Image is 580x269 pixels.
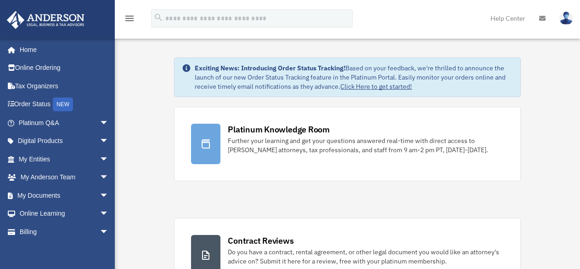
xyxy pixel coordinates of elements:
[124,16,135,24] a: menu
[195,63,512,91] div: Based on your feedback, we're thrilled to announce the launch of our new Order Status Tracking fe...
[6,205,123,223] a: Online Learningarrow_drop_down
[100,132,118,151] span: arrow_drop_down
[6,59,123,77] a: Online Ordering
[4,11,87,29] img: Anderson Advisors Platinum Portal
[228,136,503,155] div: Further your learning and get your questions answered real-time with direct access to [PERSON_NAM...
[6,40,118,59] a: Home
[100,150,118,169] span: arrow_drop_down
[6,95,123,114] a: Order StatusNEW
[124,13,135,24] i: menu
[100,168,118,187] span: arrow_drop_down
[559,11,573,25] img: User Pic
[228,235,293,246] div: Contract Reviews
[6,223,123,241] a: Billingarrow_drop_down
[195,64,345,72] strong: Exciting News: Introducing Order Status Tracking!
[6,168,123,187] a: My Anderson Teamarrow_drop_down
[6,132,123,150] a: Digital Productsarrow_drop_down
[6,77,123,95] a: Tax Organizers
[100,205,118,223] span: arrow_drop_down
[6,150,123,168] a: My Entitiesarrow_drop_down
[100,114,118,132] span: arrow_drop_down
[153,12,163,23] i: search
[6,114,123,132] a: Platinum Q&Aarrow_drop_down
[174,107,520,181] a: Platinum Knowledge Room Further your learning and get your questions answered real-time with dire...
[340,82,412,91] a: Click Here to get started!
[53,97,73,111] div: NEW
[228,247,503,266] div: Do you have a contract, rental agreement, or other legal document you would like an attorney's ad...
[228,124,330,135] div: Platinum Knowledge Room
[100,186,118,205] span: arrow_drop_down
[100,223,118,241] span: arrow_drop_down
[6,186,123,205] a: My Documentsarrow_drop_down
